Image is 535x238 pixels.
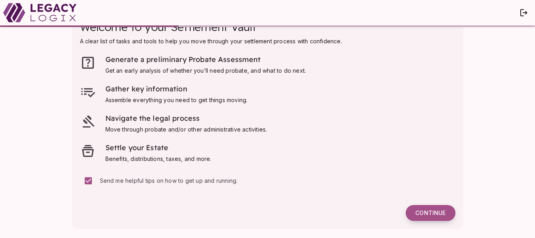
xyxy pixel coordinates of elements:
span: Generate a preliminary Probate Assessment [105,55,261,64]
span: Assemble everything you need to get things moving. [105,97,248,103]
button: Continue [406,205,455,221]
span: Get an early analysis of whether you’ll need probate, and what to do next. [105,67,306,74]
span: Navigate the legal process [105,114,200,123]
span: Settle your Estate [105,143,169,152]
span: Gather key information [105,84,187,93]
span: Continue [415,209,446,217]
span: Send me helpful tips on how to get up and running. [100,177,238,184]
span: Move through probate and/or other administrative activities. [105,126,267,133]
span: Benefits, distributions, taxes, and more. [105,155,212,162]
span: A clear list of tasks and tools to help you move through your settlement process with confidence. [80,38,342,45]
